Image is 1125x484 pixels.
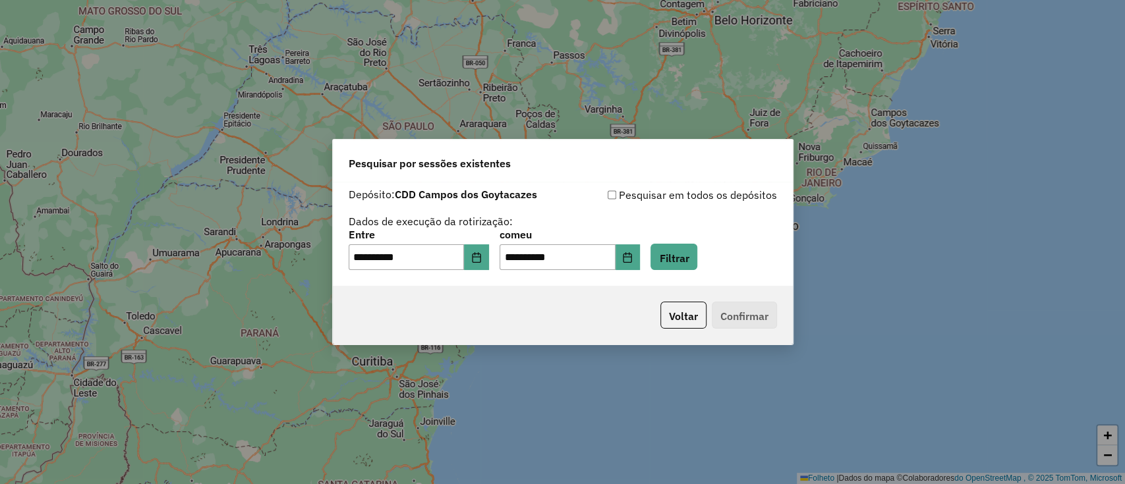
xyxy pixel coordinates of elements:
[349,228,375,241] font: Entre
[464,244,489,271] button: Escolha a data
[616,244,641,271] button: Escolha a data
[395,188,537,201] font: CDD Campos dos Goytacazes
[660,302,707,329] button: Voltar
[669,309,698,323] font: Voltar
[349,215,513,228] font: Dados de execução da rotirização:
[500,228,532,241] font: comeu
[349,188,395,201] font: Depósito:
[659,251,689,264] font: Filtrar
[650,244,697,271] button: Filtrar
[349,157,511,170] font: Pesquisar por sessões existentes
[619,188,777,202] font: Pesquisar em todos os depósitos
